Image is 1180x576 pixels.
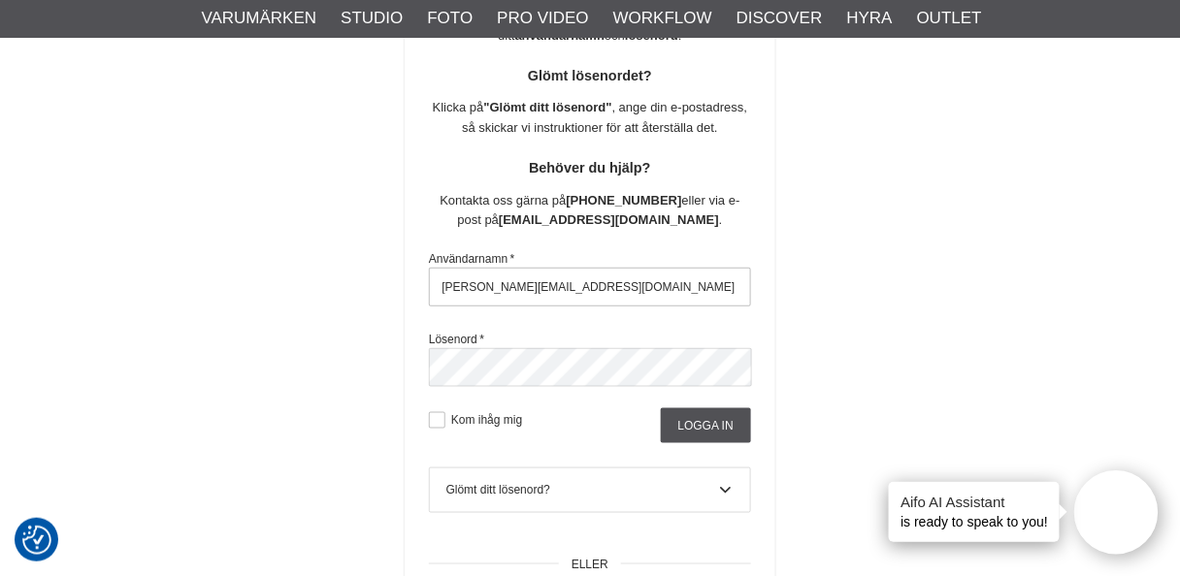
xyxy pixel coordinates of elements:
label: Användarnamn [429,252,514,266]
button: Samtyckesinställningar [22,523,51,558]
strong: Glömt lösenordet? [528,68,652,83]
p: Klicka på , ange din e-postadress, så skickar vi instruktioner för att återställa det. [429,98,751,139]
div: Glömt ditt lösenord? [446,481,735,498]
input: Logga in [661,408,751,443]
p: Kontakta oss gärna på eller via e-post på . [429,191,751,232]
strong: [PHONE_NUMBER] [566,193,681,208]
a: Discover [737,6,823,31]
strong: Behöver du hjälp? [529,160,651,176]
a: Workflow [613,6,712,31]
a: Varumärken [202,6,317,31]
label: Lösenord [429,333,484,346]
a: Pro Video [497,6,588,31]
img: Revisit consent button [22,526,51,555]
label: Kom ihåg mig [445,413,522,427]
a: Hyra [847,6,893,31]
a: Foto [427,6,473,31]
a: Studio [341,6,403,31]
div: is ready to speak to you! [889,482,1060,542]
span: ELLER [572,556,608,573]
h4: Aifo AI Assistant [901,492,1048,512]
strong: [EMAIL_ADDRESS][DOMAIN_NAME] [499,212,719,227]
strong: "Glömt ditt lösenord" [484,100,612,114]
a: Outlet [917,6,982,31]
